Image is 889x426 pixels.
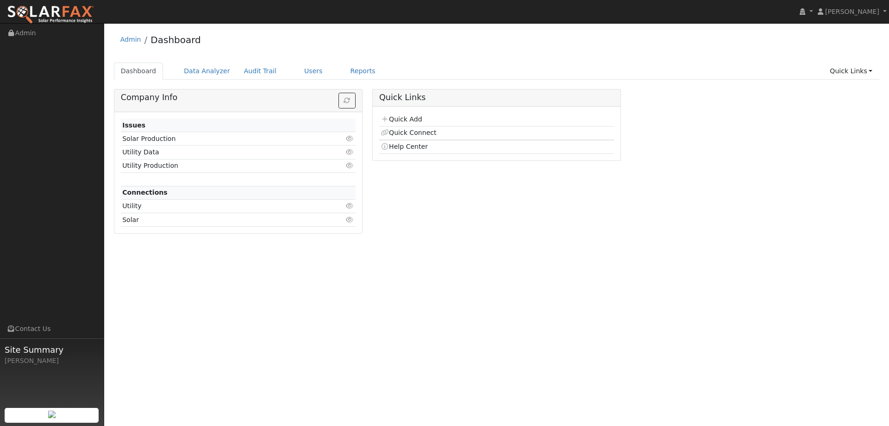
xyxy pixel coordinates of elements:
a: Quick Connect [381,129,436,136]
h5: Quick Links [379,93,614,102]
h5: Company Info [121,93,356,102]
img: retrieve [48,411,56,418]
td: Utility Production [121,159,318,172]
span: [PERSON_NAME] [825,8,879,15]
a: Admin [120,36,141,43]
a: Users [297,63,330,80]
a: Reports [344,63,382,80]
strong: Connections [122,189,168,196]
a: Audit Trail [237,63,283,80]
i: Click to view [346,135,354,142]
a: Quick Add [381,115,422,123]
i: Click to view [346,216,354,223]
a: Quick Links [823,63,879,80]
a: Dashboard [114,63,163,80]
a: Dashboard [150,34,201,45]
td: Utility [121,199,318,213]
img: SolarFax [7,5,94,25]
span: Site Summary [5,343,99,356]
a: Help Center [381,143,428,150]
i: Click to view [346,162,354,169]
i: Click to view [346,149,354,155]
i: Click to view [346,203,354,209]
div: [PERSON_NAME] [5,356,99,366]
td: Solar [121,213,318,227]
strong: Issues [122,121,145,129]
a: Data Analyzer [177,63,237,80]
td: Utility Data [121,146,318,159]
td: Solar Production [121,132,318,146]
